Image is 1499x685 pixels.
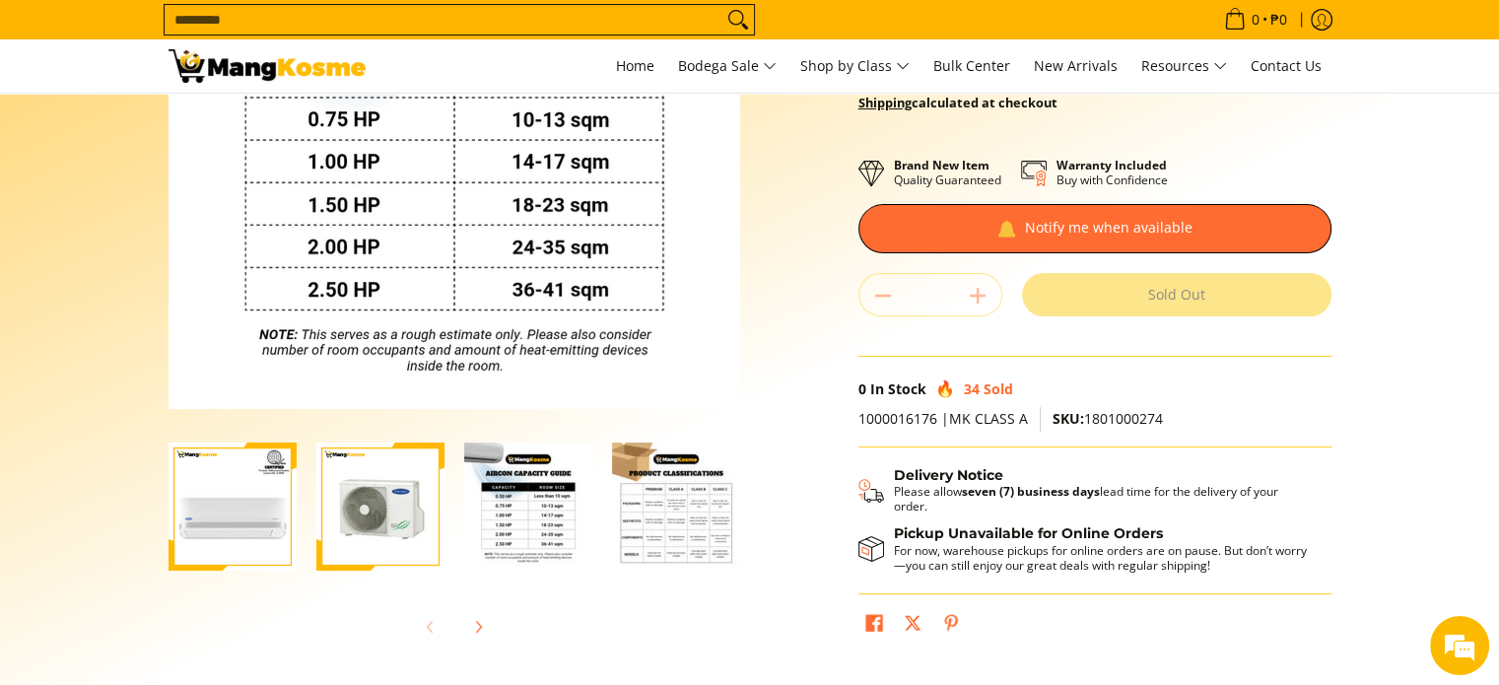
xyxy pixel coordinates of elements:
span: Resources [1141,54,1227,79]
span: Bodega Sale [678,54,777,79]
strong: calculated at checkout [858,94,1057,111]
span: Sold [984,379,1013,398]
strong: Warranty Included [1056,157,1167,173]
a: Contact Us [1241,39,1331,93]
span: ₱0 [1267,13,1290,27]
a: Home [606,39,664,93]
textarea: Type your message and hit 'Enter' [10,467,375,536]
span: 0 [1249,13,1262,27]
img: Carrier 2.00 HP XPower Gold 3 Split-Type Inverter Air Conditioner (Class A)-1 [169,443,297,571]
strong: Brand New Item [894,157,989,173]
strong: seven (7) business days [962,483,1100,500]
span: SKU: [1053,409,1084,428]
div: Chat with us now [102,110,331,136]
strong: Delivery Notice [894,466,1003,484]
p: Buy with Confidence [1056,158,1168,187]
span: Shop by Class [800,54,910,79]
span: In Stock [870,379,926,398]
span: Bulk Center [933,56,1010,75]
a: Shop by Class [790,39,920,93]
a: Pin on Pinterest [937,609,965,643]
span: 1000016176 |MK CLASS A [858,409,1028,428]
span: • [1218,9,1293,31]
a: Post on X [899,609,926,643]
span: Contact Us [1251,56,1322,75]
a: Bulk Center [923,39,1020,93]
button: Next [456,605,500,649]
button: Search [722,5,754,34]
p: For now, warehouse pickups for online orders are on pause. But don’t worry—you can still enjoy ou... [894,543,1312,573]
img: Carrier 2.00 HP XPower Gold 3 Split-Type Inverter Air Conditioner (Class A)-2 [316,443,444,571]
button: Shipping & Delivery [858,467,1312,514]
span: New Arrivals [1034,56,1118,75]
img: Carrier 2.00 HP XPower Gold 3 Split-Type Inverter Air Conditioner (Class A)-4 [612,443,740,571]
span: Home [616,56,654,75]
a: Resources [1131,39,1237,93]
a: Shipping [858,94,912,111]
img: Carrier 2.00 HP XPower Gold 3 Split-Type Inverter Air Conditioner (Class A)-3 [464,443,592,571]
span: 0 [858,379,866,398]
nav: Main Menu [385,39,1331,93]
p: Please allow lead time for the delivery of your order. [894,484,1312,514]
span: 34 [964,379,980,398]
div: Minimize live chat window [323,10,371,57]
a: New Arrivals [1024,39,1127,93]
p: Quality Guaranteed [894,158,1001,187]
a: Bodega Sale [668,39,786,93]
span: We're online! [114,213,272,412]
a: Share on Facebook [860,609,888,643]
strong: Pickup Unavailable for Online Orders [894,524,1163,542]
img: Carrier 2 HP XPower Gold 3 Split-Type Aircon l Mang Kosme [169,49,366,83]
span: 1801000274 [1053,409,1163,428]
